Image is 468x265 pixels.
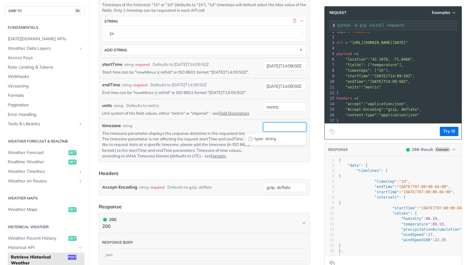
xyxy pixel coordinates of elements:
span: Example [434,147,450,152]
div: 10 [325,79,335,84]
span: = [345,41,348,45]
div: 2 [325,34,335,40]
div: 4 [325,173,334,179]
button: Show subpages for Weather Timelines [78,169,83,174]
a: Weather on RoutesShow subpages for Weather on Routes [5,177,84,186]
span: : [ [339,169,388,173]
span: Weather Maps [8,207,67,213]
span: [DATE][DOMAIN_NAME] APIs [8,36,83,42]
div: 17 [325,118,335,123]
p: Timesteps of the historical: "1h" or "1d" (defaults to "1h"). "1d" timesteps will default select ... [102,2,306,13]
label: Accept-Encoding [102,183,137,192]
div: 9 [325,200,334,206]
span: string [265,136,303,142]
span: : [336,113,419,117]
span: get [68,160,76,165]
span: Rate Limiting & Tokens [8,64,83,71]
span: : , [339,216,439,221]
span: "location" [345,57,368,62]
span: "startTime" [392,206,417,210]
a: Realtime Weatherget [5,157,84,167]
div: string [139,183,149,192]
span: { [339,158,341,162]
span: 86.19 [426,216,437,221]
div: string [123,123,132,129]
span: : { [339,163,368,168]
input: Request instructions [337,23,457,28]
button: RESPONSE [328,147,348,153]
span: { [339,174,341,178]
button: Hide subpages for Historical API [78,245,83,250]
label: endTime [102,82,120,88]
span: { [339,201,341,205]
div: 13 [325,96,335,101]
span: : [ ], [336,68,390,73]
label: timezone [102,122,121,129]
div: 5 [325,179,334,184]
div: 11 [325,84,335,90]
label: units [102,102,112,109]
span: } [339,243,341,248]
button: Copy to clipboard [328,127,336,136]
div: 14 [325,101,335,107]
span: "1h" [377,68,386,73]
span: Realtime Weather [8,159,67,165]
span: "1d" [399,179,408,184]
span: payload [336,52,352,56]
div: Defaults to metric [126,103,159,109]
button: Try It! [440,127,458,136]
span: Weather Data Layers [8,45,76,52]
div: 10 [325,206,334,211]
span: "endTime" [345,79,366,84]
div: Headers [99,169,119,177]
span: Error Handling [8,112,83,118]
p: Unit system of the field values, either "metric" or "imperial" - see [102,110,261,116]
span: : [339,238,446,242]
span: : , [336,79,410,84]
a: Tools & LibrariesShow subpages for Tools & Libraries [5,119,84,129]
button: Show subpages for Weather on Routes [78,179,83,184]
span: "startTime" [375,190,399,194]
span: 22.35 [435,238,446,242]
a: Weather Mapsget [5,205,84,214]
span: Tools & Libraries [8,121,76,127]
div: 2 [325,163,334,168]
h2: Fundamentals [5,25,84,30]
span: { [339,254,341,258]
p: 200 [102,223,116,230]
span: { [336,52,359,56]
div: 12 [325,216,334,221]
div: string [104,19,118,24]
span: = [354,96,357,100]
span: : , [336,102,408,106]
span: "timestep" [375,179,397,184]
button: Show subpages for Tools & Libraries [78,122,83,126]
span: : [336,85,381,89]
span: : , [336,74,415,78]
a: Historical APIHide subpages for Historical API [5,243,84,252]
span: 200 [103,218,107,221]
span: "application/json" [379,113,419,117]
span: Weather Timelines [8,169,76,175]
div: 11 [325,211,334,216]
span: 89.53 [432,222,444,226]
div: 3 [325,40,335,45]
button: Delete [292,18,297,24]
span: "intervals" [375,195,399,199]
a: Weather TimelinesShow subpages for Weather Timelines [5,167,84,176]
a: Weather Recent Historyget [5,234,84,243]
div: 7 [325,190,334,195]
a: Weather Data LayersShow subpages for Weather Data Layers [5,44,84,53]
span: : { [339,211,417,216]
span: get [68,236,76,241]
span: "temperature" [370,63,399,67]
div: ADD string [104,48,127,52]
span: Examples [432,10,450,15]
span: : , [339,222,446,226]
div: 200 [102,216,116,223]
div: Response body [102,240,133,245]
span: type : [254,136,264,142]
span: "metric" [363,85,381,89]
div: string [124,62,134,67]
p: End time can be "nowMinus m/h/d" or ISO 8601 format "[DATE]T14:09:50Z". [102,90,261,96]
